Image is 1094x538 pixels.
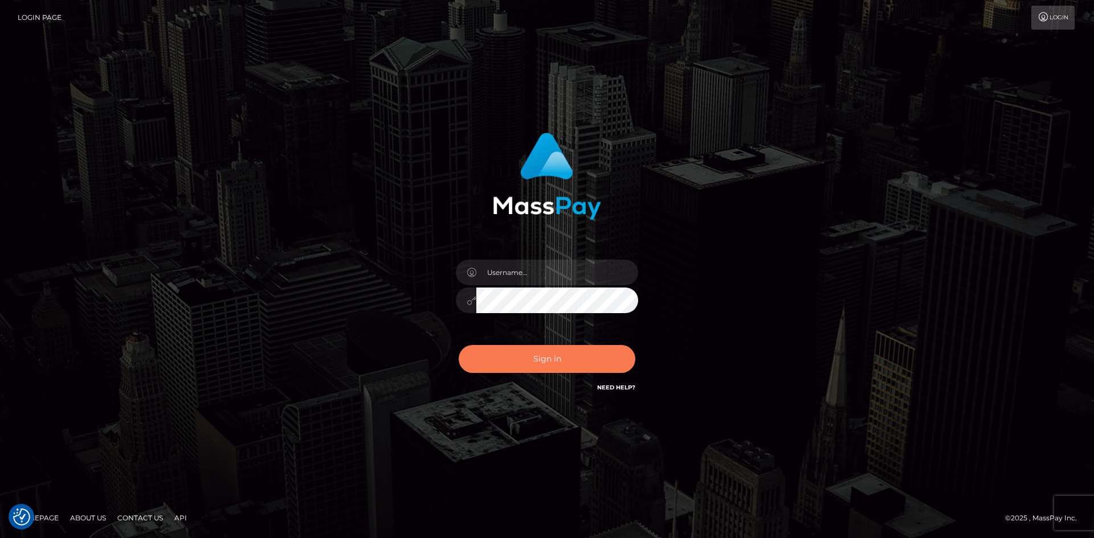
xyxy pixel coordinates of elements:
[493,133,601,220] img: MassPay Login
[1005,512,1085,524] div: © 2025 , MassPay Inc.
[459,345,635,373] button: Sign in
[13,508,30,525] button: Consent Preferences
[597,384,635,391] a: Need Help?
[13,508,30,525] img: Revisit consent button
[18,6,62,30] a: Login Page
[1031,6,1075,30] a: Login
[13,509,63,527] a: Homepage
[66,509,111,527] a: About Us
[113,509,168,527] a: Contact Us
[170,509,191,527] a: API
[476,260,638,285] input: Username...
